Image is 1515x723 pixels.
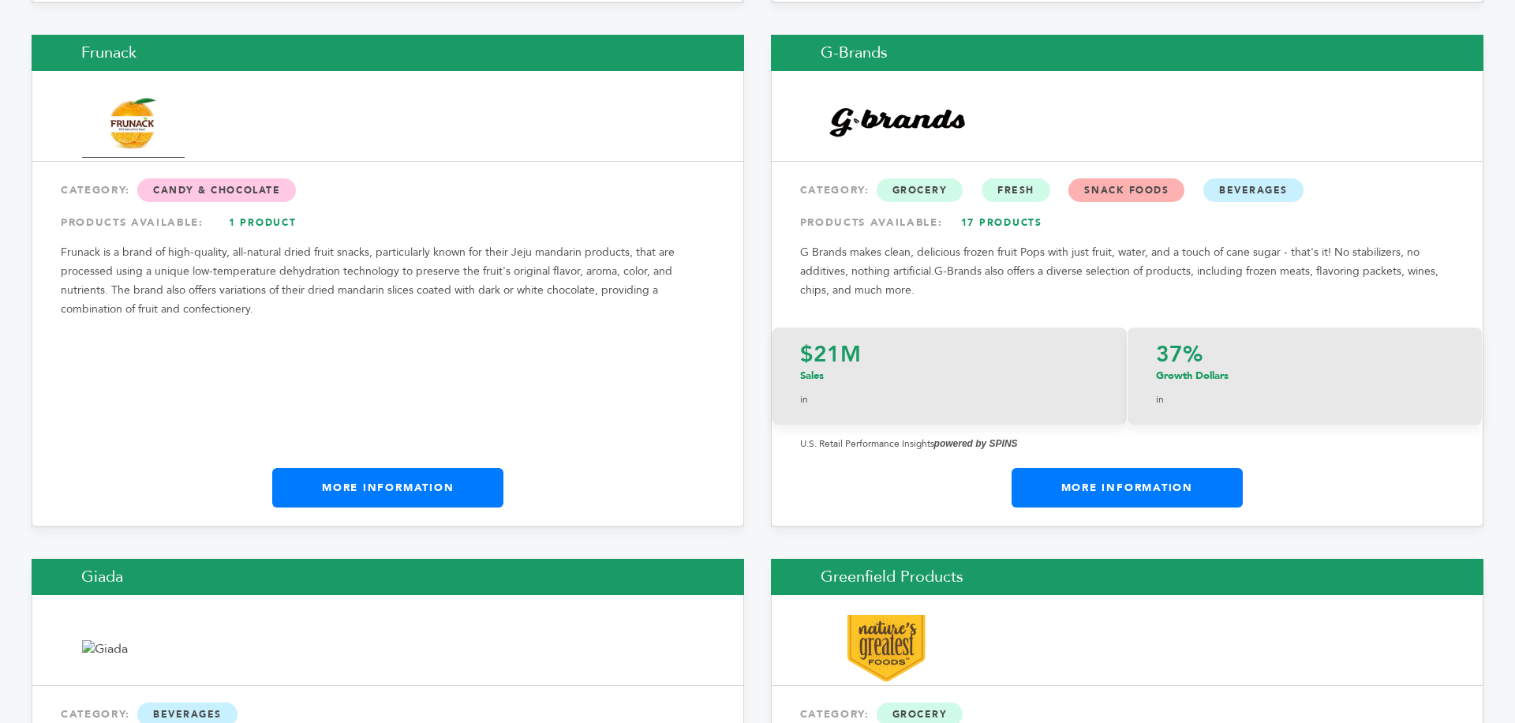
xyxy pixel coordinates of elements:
[137,178,296,202] span: Candy & Chocolate
[82,91,184,158] img: Frunack
[771,35,1483,71] h2: G-Brands
[877,178,963,202] span: Grocery
[61,243,715,319] p: Frunack is a brand of high-quality, all-natural dried fruit snacks, particularly known for their ...
[82,640,128,657] img: Giada
[771,559,1483,595] h2: Greenfield Products
[32,559,744,595] h2: Giada
[1156,393,1164,406] span: in
[800,176,1454,204] div: CATEGORY:
[800,369,1099,383] p: Sales
[272,468,503,508] a: More Information
[800,434,1454,453] p: U.S. Retail Performance Insights
[1068,178,1184,202] span: Snack Foods
[61,176,715,204] div: CATEGORY:
[800,208,1454,237] div: PRODUCTS AVAILABLE:
[982,178,1050,202] span: Fresh
[1156,343,1453,365] p: 37%
[800,343,1099,365] p: $21M
[946,208,1057,237] a: 17 Products
[1203,178,1304,202] span: Beverages
[821,98,967,152] img: G-Brands
[208,208,318,237] a: 1 Product
[1156,369,1453,383] p: Growth Dollars
[1012,468,1243,508] a: More Information
[800,393,808,406] span: in
[934,438,1018,449] strong: powered by SPINS
[61,208,715,237] div: PRODUCTS AVAILABLE:
[800,243,1454,300] p: G Brands makes clean, delicious frozen fruit Pops with just fruit, water, and a touch of cane sug...
[32,35,744,71] h2: Frunack
[821,615,952,682] img: Greenfield Products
